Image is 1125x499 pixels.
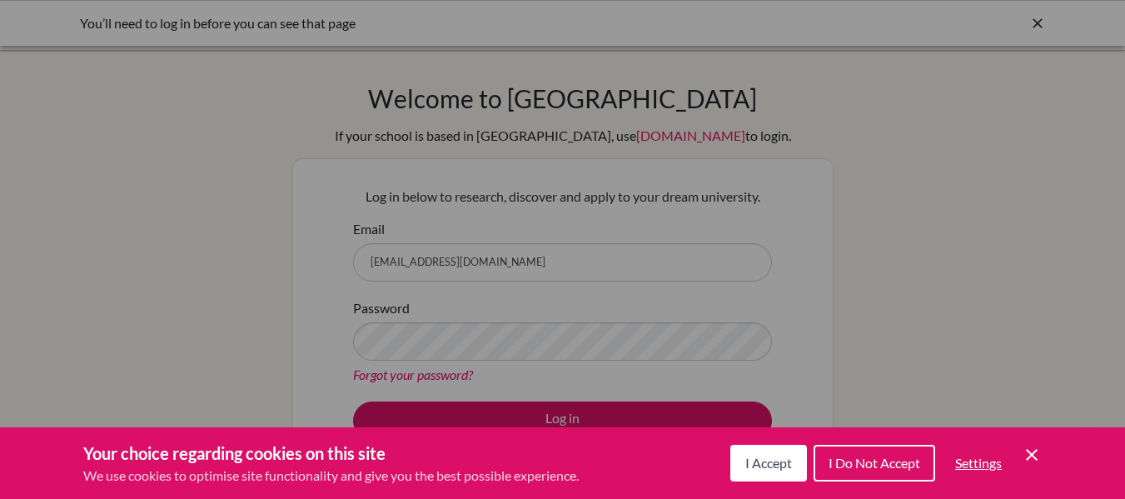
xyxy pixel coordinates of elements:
[829,455,920,471] span: I Do Not Accept
[1022,445,1042,465] button: Save and close
[83,441,579,466] h3: Your choice regarding cookies on this site
[942,447,1015,480] button: Settings
[814,445,935,482] button: I Do Not Accept
[730,445,807,482] button: I Accept
[955,455,1002,471] span: Settings
[745,455,792,471] span: I Accept
[83,466,579,486] p: We use cookies to optimise site functionality and give you the best possible experience.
